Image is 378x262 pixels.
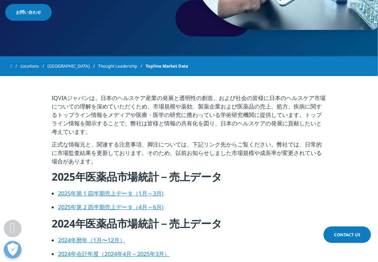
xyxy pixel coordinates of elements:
a: 2025年第 1 四半期売上データ（1月～3月) [58,189,164,197]
span: お問い合わせ [16,9,41,15]
span: Topline Market Data [146,60,188,73]
a: Contact Us [323,226,371,243]
a: 2024年暦年（1月〜12月） [58,236,125,244]
a: 2025年第 2 四半期売上データ（4月～6月) [58,203,164,211]
a: お問い合わせ [5,4,52,21]
p: 正式な情報元と、関連する注意事項、脚注については、下記リンク先からご覧ください。弊社では、日常的に市場監査結果を更新しております。そのため、以前お知らせしました市場規模や成長率が変更されている場... [52,140,326,170]
a: [GEOGRAPHIC_DATA] [47,60,98,73]
a: Thought Leadership [98,60,146,73]
h4: 2025年医薬品市場統計－売上データ [52,170,326,189]
a: 2024年会計年度（2024年4月～2025年3月） [58,250,170,258]
a: Locations [20,60,47,73]
span: Contact Us [334,232,360,238]
h4: 2024年医薬品市場統計－売上データ [52,217,326,236]
p: IQVIAジャパンは、日本のヘルスケア産業の発展と透明性の創造、および社会の皆様に日本のヘルスケア市場についての理解を深めていただくため、市場規模や薬効、製薬企業および医薬品の売上、処方、疾病に... [52,94,326,140]
button: 打开偏好 [4,241,21,258]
